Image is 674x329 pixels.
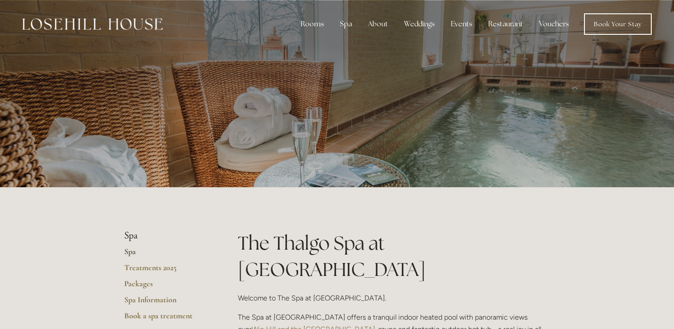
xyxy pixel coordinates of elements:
[532,15,576,33] a: Vouchers
[584,13,652,35] a: Book Your Stay
[238,230,550,283] h1: The Thalgo Spa at [GEOGRAPHIC_DATA]
[333,15,359,33] div: Spa
[124,230,209,242] li: Spa
[397,15,442,33] div: Weddings
[124,295,209,311] a: Spa Information
[238,292,550,304] p: Welcome to The Spa at [GEOGRAPHIC_DATA].
[294,15,331,33] div: Rooms
[124,279,209,295] a: Packages
[22,18,163,30] img: Losehill House
[124,247,209,263] a: Spa
[444,15,479,33] div: Events
[124,263,209,279] a: Treatments 2025
[124,311,209,327] a: Book a spa treatment
[361,15,395,33] div: About
[481,15,530,33] div: Restaurant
